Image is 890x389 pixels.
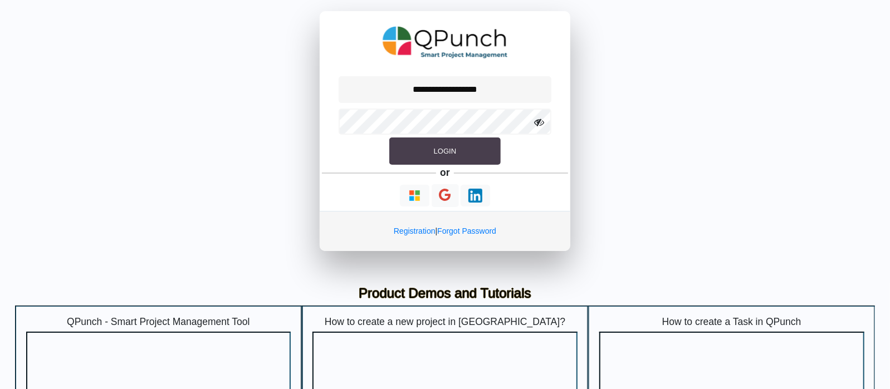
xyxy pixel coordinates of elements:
[468,189,482,203] img: Loading...
[320,211,570,251] div: |
[394,226,436,235] a: Registration
[437,226,496,235] a: Forgot Password
[408,189,422,203] img: Loading...
[461,185,490,206] button: Continue With LinkedIn
[383,22,508,62] img: QPunch
[389,137,501,165] button: Login
[438,165,452,180] h5: or
[599,316,864,328] h5: How to create a Task in QPunch
[312,316,578,328] h5: How to create a new project in [GEOGRAPHIC_DATA]?
[26,316,291,328] h5: QPunch - Smart Project Management Tool
[434,147,456,155] span: Login
[23,285,867,302] h3: Product Demos and Tutorials
[400,185,429,206] button: Continue With Microsoft Azure
[432,184,459,207] button: Continue With Google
